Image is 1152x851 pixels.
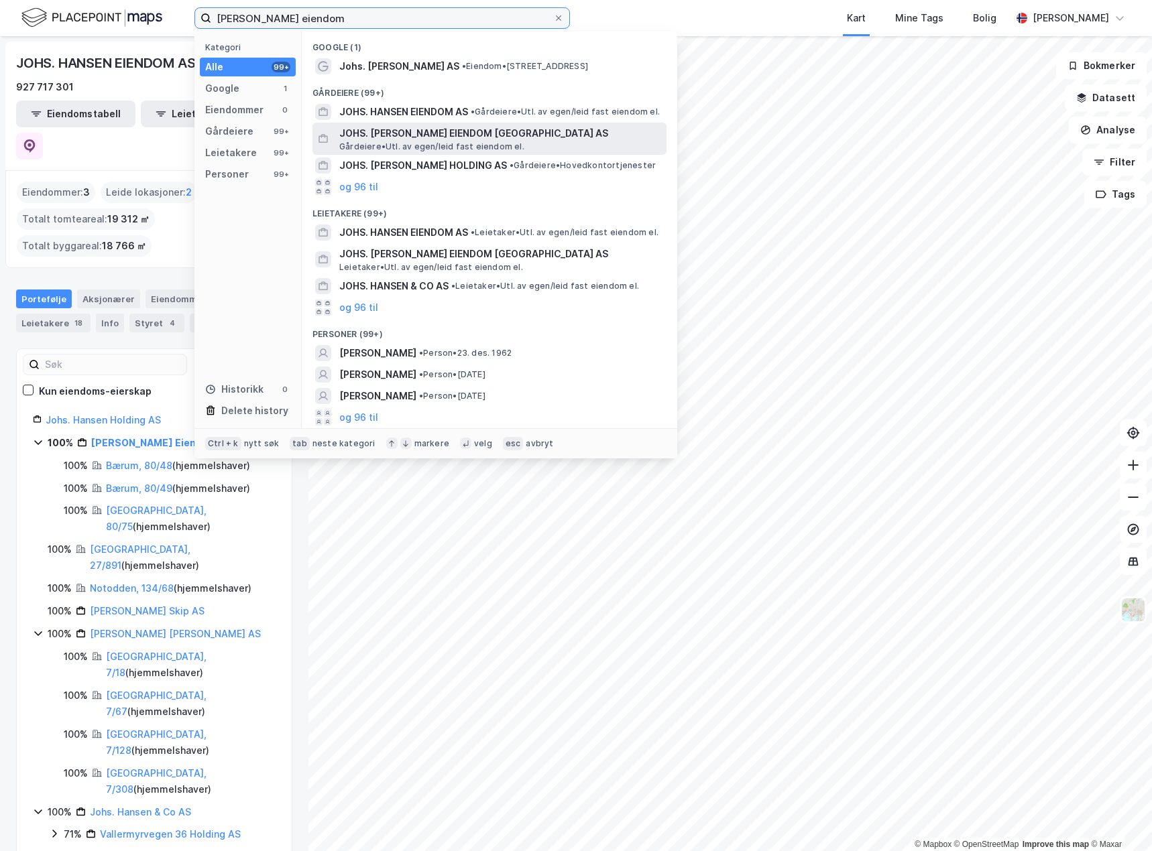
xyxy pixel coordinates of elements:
div: ( hjemmelshaver ) [106,649,276,681]
span: Person • 23. des. 1962 [419,348,512,358]
div: Totalt tomteareal : [17,208,155,230]
div: 100% [48,804,72,820]
div: Google [205,80,239,96]
span: Gårdeiere • Hovedkontortjenester [510,160,656,171]
div: Kategori [205,42,296,52]
img: Z [1120,597,1146,623]
button: og 96 til [339,179,378,195]
div: Kart [847,10,866,26]
div: 4 [166,316,179,330]
div: ( hjemmelshaver ) [90,580,251,596]
div: ( hjemmelshaver ) [106,726,276,759]
a: [GEOGRAPHIC_DATA], 7/18 [106,651,207,678]
span: • [471,227,475,237]
div: 0 [280,384,290,395]
a: [GEOGRAPHIC_DATA], 7/308 [106,767,207,795]
div: Eiendommer : [17,182,95,203]
div: ( hjemmelshaver ) [106,688,276,720]
div: 100% [64,688,88,704]
a: [GEOGRAPHIC_DATA], 7/67 [106,690,207,717]
div: Delete history [221,403,288,419]
span: • [462,61,466,71]
div: 100% [48,541,72,558]
div: Gårdeiere (99+) [302,77,677,101]
div: 99+ [272,62,290,72]
div: 99+ [272,147,290,158]
div: Ctrl + k [205,437,241,450]
div: Kontrollprogram for chat [1085,787,1152,851]
div: ( hjemmelshaver ) [106,458,250,474]
span: JOHS. HANSEN EIENDOM AS [339,224,468,241]
div: Eiendommer [146,289,228,308]
button: og 96 til [339,300,378,316]
div: esc [503,437,524,450]
div: Personer [205,166,249,182]
span: Leietaker • Utl. av egen/leid fast eiendom el. [471,227,658,238]
div: Mine Tags [895,10,943,26]
button: Datasett [1065,84,1147,111]
span: • [451,281,455,291]
div: 100% [48,626,72,642]
div: Aksjonærer [77,289,140,308]
input: Søk på adresse, matrikkel, gårdeiere, leietakere eller personer [211,8,553,28]
div: Transaksjoner [190,314,282,332]
div: ( hjemmelshaver ) [106,765,276,797]
img: logo.f888ab2527a4732fd821a326f86c7f29.svg [21,6,162,29]
button: Analyse [1069,117,1147,143]
div: 100% [64,726,88,742]
span: [PERSON_NAME] [339,345,416,361]
div: JOHS. HANSEN EIENDOM AS [16,52,198,74]
div: 100% [48,603,72,619]
span: Gårdeiere • Utl. av egen/leid fast eiendom el. [471,107,660,117]
a: Bærum, 80/48 [106,460,172,471]
a: [GEOGRAPHIC_DATA], 27/891 [90,543,190,571]
span: [PERSON_NAME] [339,388,416,404]
div: Leietakere (99+) [302,198,677,222]
iframe: Chat Widget [1085,787,1152,851]
div: 0 [280,105,290,115]
div: ( hjemmelshaver ) [106,480,250,497]
div: ( hjemmelshaver ) [106,503,276,535]
div: Bolig [973,10,996,26]
button: Bokmerker [1056,52,1147,79]
div: 100% [48,435,73,451]
span: Leietaker • Utl. av egen/leid fast eiendom el. [451,281,639,291]
div: Leide lokasjoner : [101,182,197,203]
div: 100% [64,503,88,519]
button: Filter [1082,149,1147,176]
div: Info [96,314,124,332]
div: Historikk [205,381,264,397]
a: Mapbox [915,840,952,849]
div: markere [414,438,449,449]
span: Johs. [PERSON_NAME] AS [339,58,459,74]
div: Gårdeiere [205,123,253,139]
a: Vallermyrvegen 36 Holding AS [100,828,241,840]
a: [PERSON_NAME] Eiendom AS [91,437,233,448]
span: • [419,348,423,358]
div: Alle [205,59,223,75]
div: Personer (99+) [302,318,677,342]
a: Johs. Hansen Holding AS [46,414,161,426]
div: nytt søk [244,438,280,449]
span: 19 312 ㎡ [107,211,150,227]
div: 99+ [272,169,290,180]
div: Styret [129,314,184,332]
div: neste kategori [312,438,376,449]
div: 927 717 301 [16,79,74,95]
button: Leietakertabell [141,101,260,127]
span: JOHS. HANSEN EIENDOM AS [339,104,468,120]
a: [GEOGRAPHIC_DATA], 7/128 [106,728,207,756]
span: Eiendom • [STREET_ADDRESS] [462,61,588,72]
span: Person • [DATE] [419,391,485,401]
span: Leietaker • Utl. av egen/leid fast eiendom el. [339,262,523,273]
input: Søk [40,354,186,375]
span: JOHS. [PERSON_NAME] EIENDOM [GEOGRAPHIC_DATA] AS [339,125,661,141]
span: JOHS. [PERSON_NAME] HOLDING AS [339,157,507,174]
a: OpenStreetMap [954,840,1019,849]
span: JOHS. [PERSON_NAME] EIENDOM [GEOGRAPHIC_DATA] AS [339,246,661,262]
span: 3 [83,184,90,200]
div: 99+ [272,126,290,137]
span: • [510,160,514,170]
div: Leietakere [16,314,91,332]
span: 18 766 ㎡ [102,238,146,254]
